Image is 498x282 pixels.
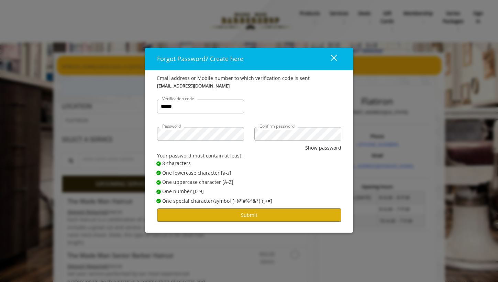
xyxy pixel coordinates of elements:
[162,160,191,167] span: 8 characters
[157,55,243,63] span: Forgot Password? Create here
[157,100,244,114] input: Verification code
[256,123,298,130] label: Confirm password
[157,189,160,195] span: ✔
[159,123,184,130] label: Password
[157,209,341,222] button: Submit
[157,180,160,185] span: ✔
[157,170,160,176] span: ✔
[162,197,272,205] span: One special character/symbol [~!@#%^&*( )_+=]
[157,198,160,204] span: ✔
[159,96,198,102] label: Verification code
[157,152,341,160] div: Your password must contain at least:
[157,127,244,141] input: Password
[323,54,336,64] div: close dialog
[254,127,341,141] input: Confirm password
[305,144,341,152] button: Show password
[157,75,341,82] div: Email address or Mobile number to which verification code is sent
[162,169,231,177] span: One lowercase character [a-z]
[157,161,160,166] span: ✔
[318,52,341,66] button: close dialog
[162,178,233,186] span: One uppercase character [A-Z]
[162,188,204,196] span: One number [0-9]
[157,82,230,90] b: [EMAIL_ADDRESS][DOMAIN_NAME]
